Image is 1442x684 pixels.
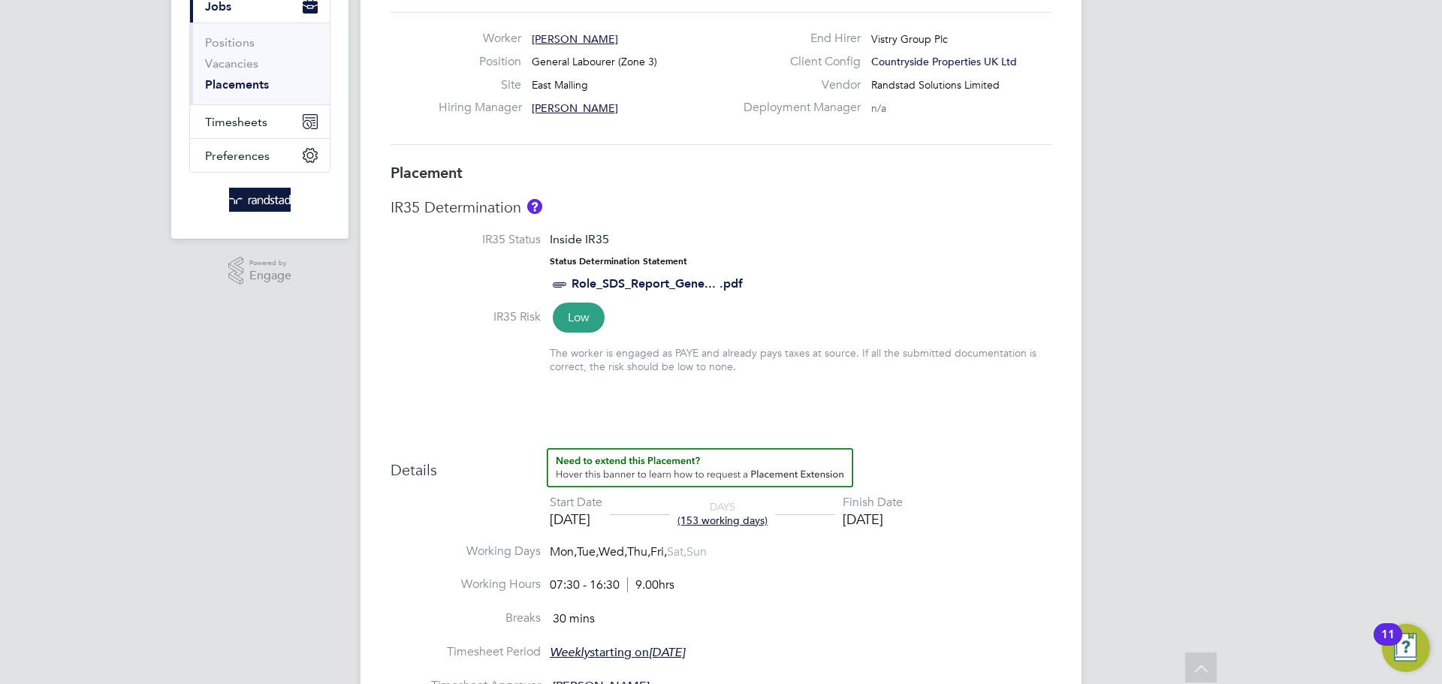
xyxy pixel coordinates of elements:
[391,544,541,559] label: Working Days
[1381,634,1395,654] div: 11
[599,544,627,559] span: Wed,
[871,101,886,115] span: n/a
[550,232,609,246] span: Inside IR35
[1382,624,1430,672] button: Open Resource Center, 11 new notifications
[249,270,291,282] span: Engage
[871,55,1017,68] span: Countryside Properties UK Ltd
[735,77,861,93] label: Vendor
[553,303,605,333] span: Low
[735,54,861,70] label: Client Config
[439,54,521,70] label: Position
[190,23,330,104] div: Jobs
[550,256,687,267] strong: Status Determination Statement
[532,78,588,92] span: East Malling
[391,164,463,182] b: Placement
[391,610,541,626] label: Breaks
[189,188,330,212] a: Go to home page
[550,645,685,660] span: starting on
[205,56,258,71] a: Vacancies
[439,77,521,93] label: Site
[735,100,861,116] label: Deployment Manager
[550,577,674,593] div: 07:30 - 16:30
[843,495,903,511] div: Finish Date
[667,544,686,559] span: Sat,
[527,199,542,214] button: About IR35
[677,514,768,527] span: (153 working days)
[391,232,541,248] label: IR35 Status
[550,544,577,559] span: Mon,
[871,32,948,46] span: Vistry Group Plc
[391,644,541,660] label: Timesheet Period
[228,257,292,285] a: Powered byEngage
[627,544,650,559] span: Thu,
[550,495,602,511] div: Start Date
[190,105,330,138] button: Timesheets
[391,197,1051,217] h3: IR35 Determination
[249,257,291,270] span: Powered by
[229,188,291,212] img: randstad-logo-retina.png
[532,55,657,68] span: General Labourer (Zone 3)
[550,346,1051,373] div: The worker is engaged as PAYE and already pays taxes at source. If all the submitted documentatio...
[205,35,255,50] a: Positions
[649,645,685,660] em: [DATE]
[650,544,667,559] span: Fri,
[686,544,707,559] span: Sun
[553,611,595,626] span: 30 mins
[547,448,853,487] button: How to extend a Placement?
[532,32,618,46] span: [PERSON_NAME]
[871,78,1000,92] span: Randstad Solutions Limited
[735,31,861,47] label: End Hirer
[577,544,599,559] span: Tue,
[572,276,743,291] a: Role_SDS_Report_Gene... .pdf
[190,139,330,172] button: Preferences
[627,577,674,592] span: 9.00hrs
[532,101,618,115] span: [PERSON_NAME]
[670,500,775,527] div: DAYS
[205,77,269,92] a: Placements
[391,448,1051,480] h3: Details
[205,115,267,129] span: Timesheets
[439,100,521,116] label: Hiring Manager
[550,511,602,528] div: [DATE]
[391,577,541,592] label: Working Hours
[843,511,903,528] div: [DATE]
[391,309,541,325] label: IR35 Risk
[550,645,590,660] em: Weekly
[205,149,270,163] span: Preferences
[439,31,521,47] label: Worker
